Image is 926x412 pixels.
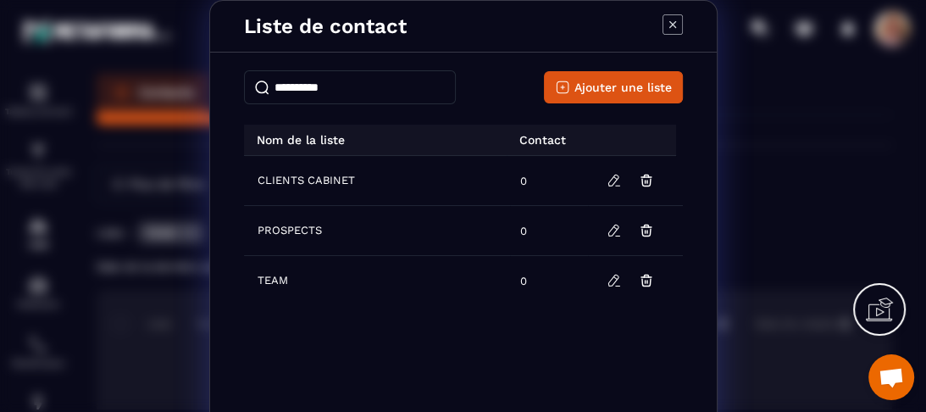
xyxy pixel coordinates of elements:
[244,14,407,38] p: Liste de contact
[258,274,288,287] span: TEAM
[574,79,672,96] span: Ajouter une liste
[510,156,588,206] td: 0
[510,206,588,256] td: 0
[544,71,683,103] button: Ajouter une liste
[244,133,345,147] p: Nom de la liste
[507,133,566,147] p: Contact
[868,354,914,400] div: Ouvrir le chat
[258,224,322,237] span: PROSPECTS
[510,256,588,306] td: 0
[258,174,355,187] span: CLIENTS CABINET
